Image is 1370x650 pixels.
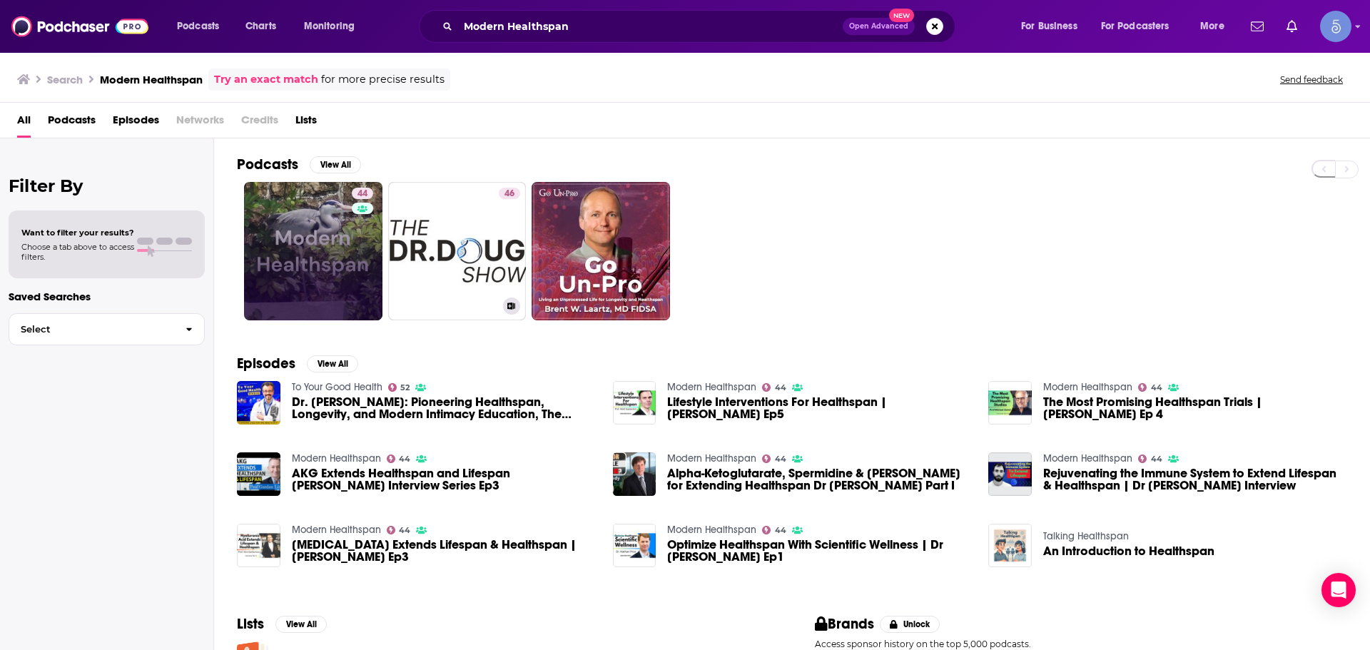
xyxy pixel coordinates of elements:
span: for more precise results [321,71,445,88]
a: Modern Healthspan [292,524,381,536]
button: open menu [167,15,238,38]
h3: The Dr. [PERSON_NAME] Show [394,300,497,313]
a: Modern Healthspan [667,381,756,393]
button: View All [307,355,358,372]
a: Episodes [113,108,159,138]
img: Optimize Healthspan With Scientific Wellness | Dr Nathan Price Ep1 [613,524,656,567]
a: Modern Healthspan [1043,381,1132,393]
a: Show notifications dropdown [1281,14,1303,39]
a: 44 [762,383,786,392]
h2: Lists [237,615,264,633]
span: 52 [400,385,410,391]
a: Talking Healthspan [1043,530,1129,542]
p: Saved Searches [9,290,205,303]
span: Podcasts [48,108,96,138]
a: Lists [295,108,317,138]
a: Charts [236,15,285,38]
span: 44 [357,187,367,201]
a: Modern Healthspan [292,452,381,464]
span: Monitoring [304,16,355,36]
a: 46 [499,188,520,199]
span: 44 [775,527,786,534]
span: For Business [1021,16,1077,36]
span: [MEDICAL_DATA] Extends Lifespan & Healthspan | [PERSON_NAME] Ep3 [292,539,596,563]
div: Search podcasts, credits, & more... [432,10,969,43]
span: 44 [1151,385,1162,391]
h3: Modern Healthspan [100,73,203,86]
a: Hyaluronic Acid Extends Lifespan & Healthspan | Professor Vera Gorbunova Ep3 [292,539,596,563]
img: Dr. Molly: Pioneering Healthspan, Longevity, and Modern Intimacy Education, The Adamo Method: Bet... [237,381,280,425]
a: 44 [762,455,786,463]
span: Optimize Healthspan With Scientific Wellness | Dr [PERSON_NAME] Ep1 [667,539,971,563]
a: AKG Extends Healthspan and Lifespan Prof Gordon Lithgow Interview Series Ep3 [237,452,280,496]
p: Access sponsor history on the top 5,000 podcasts. [815,639,1347,649]
a: Modern Healthspan [667,524,756,536]
a: 44 [1138,455,1162,463]
span: Networks [176,108,224,138]
h2: Filter By [9,176,205,196]
a: Modern Healthspan [667,452,756,464]
a: Hyaluronic Acid Extends Lifespan & Healthspan | Professor Vera Gorbunova Ep3 [237,524,280,567]
a: 44 [387,526,411,534]
button: open menu [1092,15,1190,38]
span: Select [9,325,174,334]
span: More [1200,16,1224,36]
a: 46The Dr. [PERSON_NAME] Show [388,182,527,320]
div: Open Intercom Messenger [1321,573,1356,607]
a: Alpha-Ketoglutarate, Spermidine & Rapamycin for Extending Healthspan Dr Brian Kennedy Part I [613,452,656,496]
h2: Podcasts [237,156,298,173]
a: ListsView All [237,615,327,633]
span: Rejuvenating the Immune System to Extend Lifespan & Healthspan | Dr [PERSON_NAME] Interview [1043,467,1347,492]
button: open menu [1190,15,1242,38]
a: Optimize Healthspan With Scientific Wellness | Dr Nathan Price Ep1 [667,539,971,563]
span: 46 [504,187,514,201]
span: 44 [399,527,410,534]
button: open menu [294,15,373,38]
img: Lifestyle Interventions For Healthspan | Prof Matt Kaeberlein Ep5 [613,381,656,425]
a: Modern Healthspan [1043,452,1132,464]
a: An Introduction to Healthspan [988,524,1032,567]
span: All [17,108,31,138]
a: Alpha-Ketoglutarate, Spermidine & Rapamycin for Extending Healthspan Dr Brian Kennedy Part I [667,467,971,492]
a: An Introduction to Healthspan [1043,545,1214,557]
a: 44 [244,182,382,320]
button: View All [310,156,361,173]
button: Show profile menu [1320,11,1351,42]
a: Rejuvenating the Immune System to Extend Lifespan & Healthspan | Dr Alessio Lanna Interview [1043,467,1347,492]
span: New [889,9,915,22]
a: Show notifications dropdown [1245,14,1269,39]
h3: Search [47,73,83,86]
a: AKG Extends Healthspan and Lifespan Prof Gordon Lithgow Interview Series Ep3 [292,467,596,492]
span: 44 [1151,456,1162,462]
img: Podchaser - Follow, Share and Rate Podcasts [11,13,148,40]
button: Send feedback [1276,73,1347,86]
span: Open Advanced [849,23,908,30]
img: Rejuvenating the Immune System to Extend Lifespan & Healthspan | Dr Alessio Lanna Interview [988,452,1032,496]
h2: Brands [815,615,874,633]
span: Logged in as Spiral5-G1 [1320,11,1351,42]
span: Dr. [PERSON_NAME]: Pioneering Healthspan, Longevity, and Modern Intimacy Education, The Adamo Met... [292,396,596,420]
a: Dr. Molly: Pioneering Healthspan, Longevity, and Modern Intimacy Education, The Adamo Method: Bet... [292,396,596,420]
span: 44 [775,385,786,391]
img: The Most Promising Healthspan Trials | Prof Michael Zemel Ep 4 [988,381,1032,425]
a: To Your Good Health [292,381,382,393]
button: open menu [1011,15,1095,38]
a: EpisodesView All [237,355,358,372]
span: For Podcasters [1101,16,1169,36]
h2: Episodes [237,355,295,372]
span: Lifestyle Interventions For Healthspan | [PERSON_NAME] Ep5 [667,396,971,420]
a: 44 [1138,383,1162,392]
a: The Most Promising Healthspan Trials | Prof Michael Zemel Ep 4 [1043,396,1347,420]
span: Alpha-Ketoglutarate, Spermidine & [PERSON_NAME] for Extending Healthspan Dr [PERSON_NAME] Part I [667,467,971,492]
span: Choose a tab above to access filters. [21,242,134,262]
span: AKG Extends Healthspan and Lifespan [PERSON_NAME] Interview Series Ep3 [292,467,596,492]
a: 44 [387,455,411,463]
span: Want to filter your results? [21,228,134,238]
